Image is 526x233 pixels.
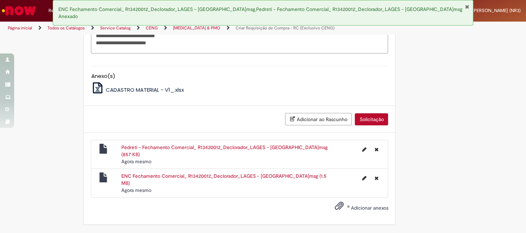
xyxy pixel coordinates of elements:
span: Adicionar anexos [351,205,388,211]
a: CADASTRO MATERIAL - V1_.xlsx [91,86,184,93]
a: Todos os Catálogos [47,25,85,31]
span: [PERSON_NAME] (NR3) [472,7,521,13]
a: ENC Fechamento Comercial_ R13420012_Declorador_LAGES - [GEOGRAPHIC_DATA]msg (1.5 MB) [121,173,326,186]
time: 28/08/2025 06:48:34 [121,158,151,165]
span: CADASTRO MATERIAL - V1_.xlsx [106,86,184,93]
span: Agora mesmo [121,158,151,165]
button: Editar nome de arquivo Pedreti - Fechamento Comercial_ R13420012_Declorador_LAGES - Santa Catarin... [358,144,370,155]
button: Solicitação [355,113,388,125]
img: ServiceNow [1,4,37,18]
a: CENG [146,25,158,31]
button: Excluir Pedreti - Fechamento Comercial_ R13420012_Declorador_LAGES - Santa Catarina.msg [370,144,382,155]
time: 28/08/2025 06:48:33 [121,187,151,193]
a: Criar Requisição de Compra - RC (Exclusivo CENG) [236,25,335,31]
button: Excluir ENC Fechamento Comercial_ R13420012_Declorador_LAGES - Santa Catarina.msg [370,172,382,184]
button: Adicionar ao Rascunho [285,113,352,125]
ul: Trilhas de página [5,22,345,35]
button: Adicionar anexos [333,199,345,216]
a: Página inicial [8,25,32,31]
span: ENC Fechamento Comercial_ R13420012_Declorador_LAGES - [GEOGRAPHIC_DATA]msg,Pedreti - Fechamento ... [58,6,462,19]
button: Fechar Notificação [465,4,469,10]
a: [MEDICAL_DATA] & PMO [173,25,220,31]
span: Agora mesmo [121,187,151,193]
a: Service Catalog [100,25,131,31]
a: Pedreti - Fechamento Comercial_ R13420012_Declorador_LAGES - [GEOGRAPHIC_DATA]msg (857 KB) [121,144,328,158]
button: Editar nome de arquivo ENC Fechamento Comercial_ R13420012_Declorador_LAGES - Santa Catarina.msg [358,172,370,184]
h5: Anexo(s) [91,73,388,79]
span: Requisições [48,7,73,14]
